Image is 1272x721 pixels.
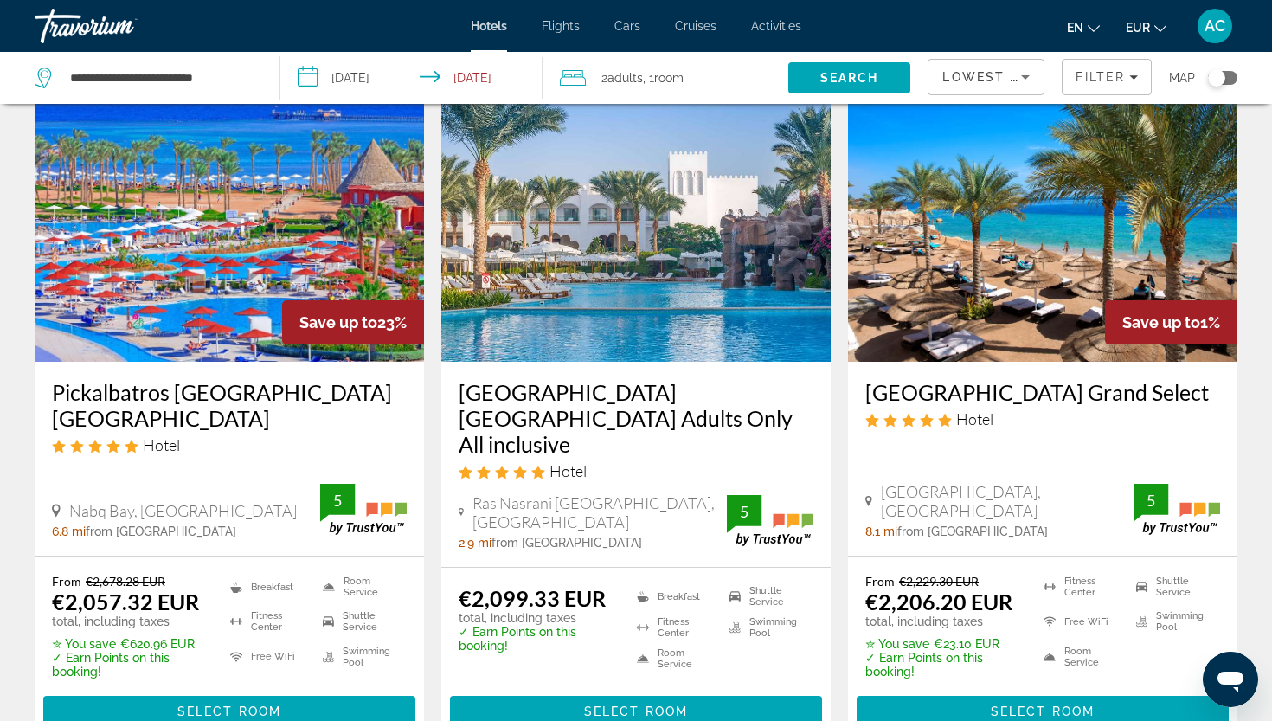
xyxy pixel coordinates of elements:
[549,461,587,480] span: Hotel
[1127,608,1220,634] li: Swimming Pool
[314,574,407,600] li: Room Service
[1076,70,1125,84] span: Filter
[459,585,606,611] ins: €2,099.33 EUR
[222,608,314,634] li: Fitness Center
[1067,15,1100,40] button: Change language
[52,379,407,431] a: Pickalbatros [GEOGRAPHIC_DATA] [GEOGRAPHIC_DATA]
[320,484,407,535] img: TrustYou guest rating badge
[881,482,1134,520] span: [GEOGRAPHIC_DATA], [GEOGRAPHIC_DATA]
[1105,300,1237,344] div: 1%
[35,3,208,48] a: Travorium
[865,379,1220,405] a: [GEOGRAPHIC_DATA] Grand Select
[899,574,979,589] del: €2,229.30 EUR
[177,705,281,718] span: Select Room
[956,409,993,428] span: Hotel
[1035,644,1127,670] li: Room Service
[280,52,543,104] button: Select check in and out date
[314,644,407,670] li: Swimming Pool
[614,19,640,33] a: Cars
[865,574,895,589] span: From
[865,409,1220,428] div: 5 star Hotel
[1062,59,1152,95] button: Filters
[472,493,727,531] span: Ras Nasrani [GEOGRAPHIC_DATA], [GEOGRAPHIC_DATA]
[459,611,615,625] p: total, including taxes
[69,501,297,520] span: Nabq Bay, [GEOGRAPHIC_DATA]
[1134,490,1168,511] div: 5
[450,699,822,718] a: Select Room
[52,589,199,615] ins: €2,057.32 EUR
[1169,66,1195,90] span: Map
[721,616,813,639] li: Swimming Pool
[727,495,813,546] img: TrustYou guest rating badge
[471,19,507,33] a: Hotels
[865,525,897,538] span: 8.1 mi
[491,536,642,550] span: from [GEOGRAPHIC_DATA]
[607,71,643,85] span: Adults
[865,589,1012,615] ins: €2,206.20 EUR
[542,19,580,33] a: Flights
[320,490,355,511] div: 5
[459,536,491,550] span: 2.9 mi
[820,71,879,85] span: Search
[222,574,314,600] li: Breakfast
[1035,608,1127,634] li: Free WiFi
[35,85,424,362] img: Pickalbatros Laguna Vista Resort Sharm El Sheikh
[1122,313,1200,332] span: Save up to
[942,67,1030,87] mat-select: Sort by
[459,461,813,480] div: 5 star Hotel
[86,525,236,538] span: from [GEOGRAPHIC_DATA]
[848,85,1237,362] img: SUNRISE Montemare Resort Grand Select
[721,585,813,608] li: Shuttle Service
[601,66,643,90] span: 2
[459,379,813,457] a: [GEOGRAPHIC_DATA] [GEOGRAPHIC_DATA] Adults Only All inclusive
[751,19,801,33] a: Activities
[1126,21,1150,35] span: EUR
[52,637,209,651] p: €620.96 EUR
[43,699,415,718] a: Select Room
[584,705,688,718] span: Select Room
[865,651,1022,679] p: ✓ Earn Points on this booking!
[654,71,684,85] span: Room
[628,616,721,639] li: Fitness Center
[675,19,716,33] a: Cruises
[628,647,721,670] li: Room Service
[942,70,1053,84] span: Lowest Price
[52,637,116,651] span: ✮ You save
[865,615,1022,628] p: total, including taxes
[441,85,831,362] img: Baron Palms Resort Sharm El Sheikh Adults Only All inclusive
[543,52,788,104] button: Travelers: 2 adults, 0 children
[68,65,254,91] input: Search hotel destination
[1134,484,1220,535] img: TrustYou guest rating badge
[865,637,929,651] span: ✮ You save
[865,637,1022,651] p: €23.10 EUR
[1126,15,1166,40] button: Change currency
[52,435,407,454] div: 5 star Hotel
[788,62,911,93] button: Search
[1192,8,1237,44] button: User Menu
[727,501,761,522] div: 5
[628,585,721,608] li: Breakfast
[52,615,209,628] p: total, including taxes
[991,705,1095,718] span: Select Room
[857,699,1229,718] a: Select Room
[52,525,86,538] span: 6.8 mi
[143,435,180,454] span: Hotel
[643,66,684,90] span: , 1
[314,608,407,634] li: Shuttle Service
[52,651,209,679] p: ✓ Earn Points on this booking!
[459,625,615,653] p: ✓ Earn Points on this booking!
[299,313,377,332] span: Save up to
[52,574,81,589] span: From
[222,644,314,670] li: Free WiFi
